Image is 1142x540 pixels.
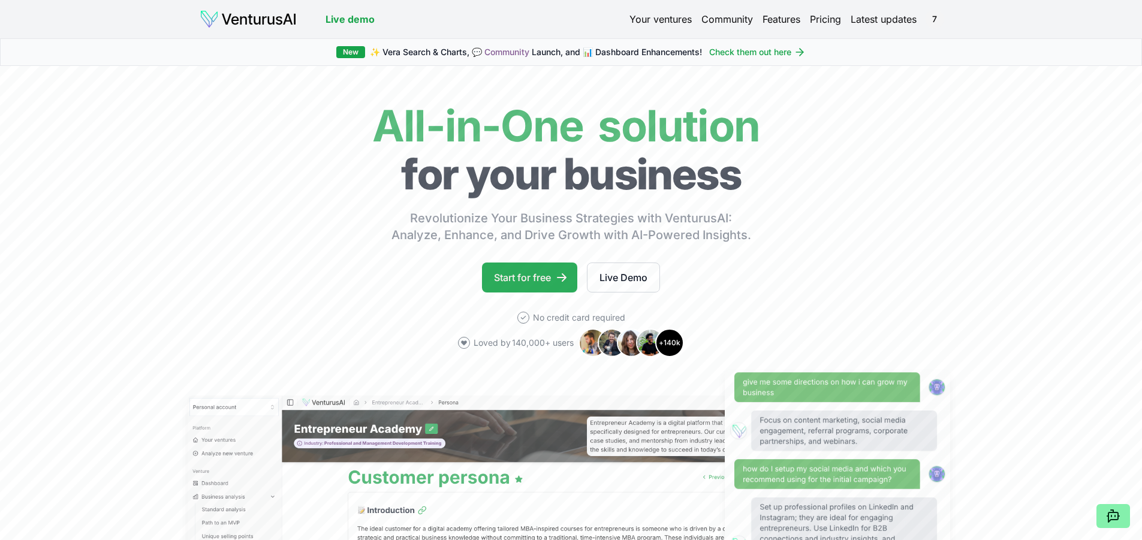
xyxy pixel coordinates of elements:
a: Community [484,47,529,57]
img: Avatar 4 [636,328,665,357]
a: Live demo [326,12,375,26]
img: Avatar 2 [598,328,626,357]
a: Pricing [810,12,841,26]
a: Latest updates [851,12,917,26]
img: Avatar 1 [578,328,607,357]
button: 7 [926,11,943,28]
a: Community [701,12,753,26]
a: Live Demo [587,263,660,292]
a: Check them out here [709,46,806,58]
span: 7 [925,10,944,29]
a: Your ventures [629,12,692,26]
div: New [336,46,365,58]
a: Start for free [482,263,577,292]
span: ✨ Vera Search & Charts, 💬 Launch, and 📊 Dashboard Enhancements! [370,46,702,58]
a: Features [763,12,800,26]
img: logo [200,10,297,29]
img: Avatar 3 [617,328,646,357]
